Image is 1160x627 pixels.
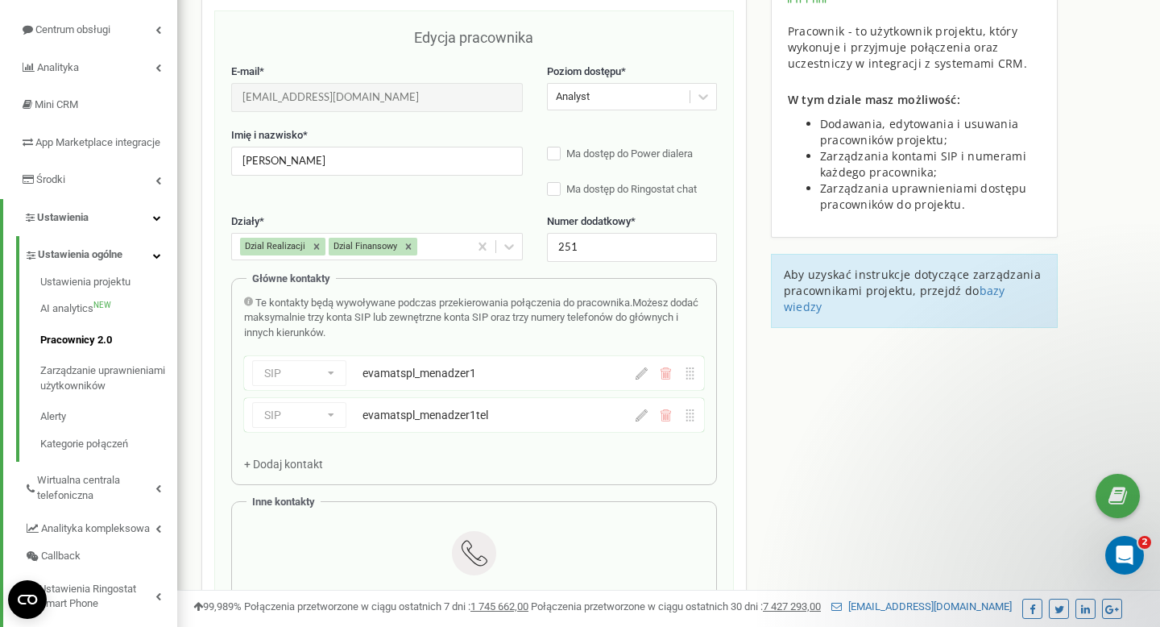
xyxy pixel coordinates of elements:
[547,233,717,261] input: Wprowadź numer dodatkowy
[763,600,821,612] u: 7 427 293,00
[231,83,523,111] input: Wprowadź E-mail
[37,473,155,503] span: Wirtualna centrala telefoniczna
[244,297,698,338] span: Możesz dodać maksymalnie trzy konta SIP lub zewnętrzne konta SIP oraz trzy numery telefonów do gł...
[38,247,122,263] span: Ustawienia ogólne
[1138,536,1151,549] span: 2
[784,283,1005,314] a: bazy wiedzy
[362,407,589,423] div: evamatspl_menadzer1tel
[820,181,1027,212] span: Zarządzania uprawnieniami dostępu pracowników do projektu.
[35,23,110,35] span: Centrum obsługi
[40,355,177,401] a: Zarządzanie uprawnieniami użytkowników
[788,23,1027,71] span: Pracownik - to użytkownik projektu, który wykonuje i przyjmuje połączenia oraz uczestniczy w inte...
[470,600,528,612] u: 1 745 662,00
[35,136,160,148] span: App Marketplace integracje
[40,293,177,325] a: AI analyticsNEW
[531,600,821,612] span: Połączenia przetworzone w ciągu ostatnich 30 dni :
[784,267,1041,298] span: Aby uzyskać instrukcje dotyczące zarządzania pracownikami projektu, przejdź do
[252,272,330,284] span: Główne kontakty
[40,325,177,356] a: Pracownicy 2.0
[231,147,523,175] input: Wprowadź imię i nazwisko
[244,356,704,390] div: SIPevamatspl_menadzer1
[24,510,177,543] a: Analityka kompleksowa
[244,398,704,432] div: SIPevamatspl_menadzer1tel
[831,600,1012,612] a: [EMAIL_ADDRESS][DOMAIN_NAME]
[240,238,308,255] div: Dzial Realizacji
[566,147,693,160] span: Ma dostęp do Power dialera
[820,116,1019,147] span: Dodawania, edytowania i usuwania pracowników projektu;
[788,92,960,107] span: W tym dziale masz możliwość:
[329,238,400,255] div: Dzial Finansowy
[255,297,632,309] span: Te kontakty będą wywoływane podczas przekierowania połączenia do pracownika.
[1105,536,1144,575] iframe: Intercom live chat
[8,580,47,619] button: Open CMP widget
[41,549,81,564] span: Callback
[193,600,242,612] span: 99,989%
[414,29,533,46] span: Edycja pracownika
[820,148,1026,180] span: Zarządzania kontami SIP i numerami każdego pracownika;
[24,462,177,509] a: Wirtualna centrala telefoniczna
[40,275,177,294] a: Ustawienia projektu
[24,236,177,269] a: Ustawienia ogólne
[3,199,177,237] a: Ustawienia
[556,89,590,105] div: Analyst
[40,401,177,433] a: Alerty
[231,215,259,227] span: Działy
[37,211,89,223] span: Ustawienia
[252,496,315,508] span: Inne kontakty
[37,61,79,73] span: Analityka
[35,98,78,110] span: Mini CRM
[231,65,259,77] span: E-mail
[24,571,177,618] a: Ustawienia Ringostat Smart Phone
[36,173,65,185] span: Środki
[40,433,177,452] a: Kategorie połączeń
[24,542,177,571] a: Callback
[566,183,697,195] span: Ma dostęp do Ringostat chat
[244,458,323,471] span: + Dodaj kontakt
[362,365,589,381] div: evamatspl_menadzer1
[547,215,631,227] span: Numer dodatkowy
[39,582,155,612] span: Ustawienia Ringostat Smart Phone
[41,521,150,537] span: Analityka kompleksowa
[547,65,621,77] span: Poziom dostępu
[244,600,528,612] span: Połączenia przetworzone w ciągu ostatnich 7 dni :
[231,129,303,141] span: Imię i nazwisko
